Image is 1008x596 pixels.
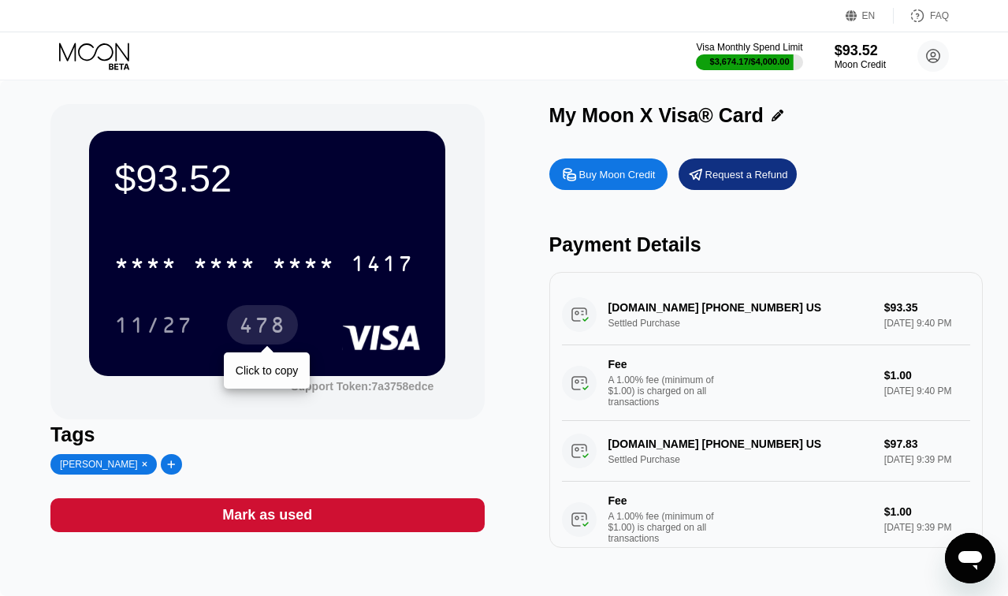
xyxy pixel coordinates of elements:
[884,369,970,382] div: $1.00
[846,8,894,24] div: EN
[835,59,886,70] div: Moon Credit
[608,358,719,371] div: Fee
[291,380,433,393] div: Support Token: 7a3758edce
[884,522,970,533] div: [DATE] 9:39 PM
[696,42,802,53] div: Visa Monthly Spend Limit
[222,506,312,524] div: Mark as used
[894,8,949,24] div: FAQ
[945,533,995,583] iframe: Button to launch messaging window, conversation in progress
[579,168,656,181] div: Buy Moon Credit
[114,156,420,200] div: $93.52
[679,158,797,190] div: Request a Refund
[549,104,764,127] div: My Moon X Visa® Card
[351,253,414,278] div: 1417
[549,158,668,190] div: Buy Moon Credit
[930,10,949,21] div: FAQ
[562,482,971,557] div: FeeA 1.00% fee (minimum of $1.00) is charged on all transactions$1.00[DATE] 9:39 PM
[227,305,298,345] div: 478
[608,374,727,408] div: A 1.00% fee (minimum of $1.00) is charged on all transactions
[291,380,433,393] div: Support Token:7a3758edce
[236,364,298,377] div: Click to copy
[710,57,790,66] div: $3,674.17 / $4,000.00
[50,423,485,446] div: Tags
[696,42,802,70] div: Visa Monthly Spend Limit$3,674.17/$4,000.00
[884,386,970,397] div: [DATE] 9:40 PM
[705,168,788,181] div: Request a Refund
[862,10,876,21] div: EN
[608,494,719,507] div: Fee
[114,315,193,340] div: 11/27
[608,511,727,544] div: A 1.00% fee (minimum of $1.00) is charged on all transactions
[884,505,970,518] div: $1.00
[102,305,205,345] div: 11/27
[835,43,886,59] div: $93.52
[60,459,138,470] div: [PERSON_NAME]
[835,43,886,70] div: $93.52Moon Credit
[549,233,984,256] div: Payment Details
[562,345,971,421] div: FeeA 1.00% fee (minimum of $1.00) is charged on all transactions$1.00[DATE] 9:40 PM
[239,315,286,340] div: 478
[50,498,485,532] div: Mark as used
